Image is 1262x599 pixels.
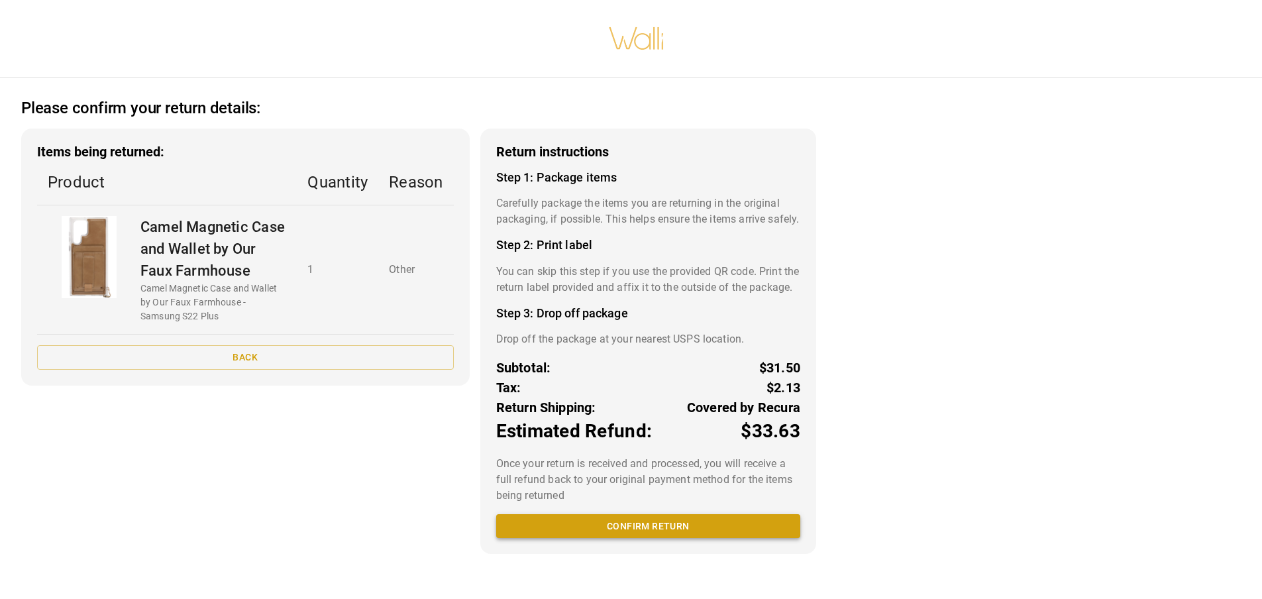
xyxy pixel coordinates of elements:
h4: Step 2: Print label [496,238,800,252]
p: $2.13 [766,378,800,398]
button: Confirm return [496,514,800,539]
h2: Please confirm your return details: [21,99,260,118]
p: $33.63 [741,417,800,445]
p: Carefully package the items you are returning in the original packaging, if possible. This helps ... [496,195,800,227]
h3: Items being returned: [37,144,454,160]
p: $31.50 [759,358,800,378]
p: Once your return is received and processed, you will receive a full refund back to your original ... [496,456,800,504]
p: Product [48,170,286,194]
p: Quantity [307,170,368,194]
h4: Step 3: Drop off package [496,306,800,321]
p: Camel Magnetic Case and Wallet by Our Faux Farmhouse - Samsung S22 Plus [140,282,286,323]
p: Return Shipping: [496,398,596,417]
p: 1 [307,262,368,278]
p: Covered by Recura [687,398,800,417]
p: Camel Magnetic Case and Wallet by Our Faux Farmhouse [140,216,286,282]
h3: Return instructions [496,144,800,160]
p: Reason [389,170,443,194]
h4: Step 1: Package items [496,170,800,185]
img: walli-inc.myshopify.com [608,10,665,67]
p: Subtotal: [496,358,551,378]
button: Back [37,345,454,370]
p: Tax: [496,378,521,398]
p: Drop off the package at your nearest USPS location. [496,331,800,347]
p: You can skip this step if you use the provided QR code. Print the return label provided and affix... [496,264,800,296]
p: Estimated Refund: [496,417,652,445]
p: Other [389,262,443,278]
